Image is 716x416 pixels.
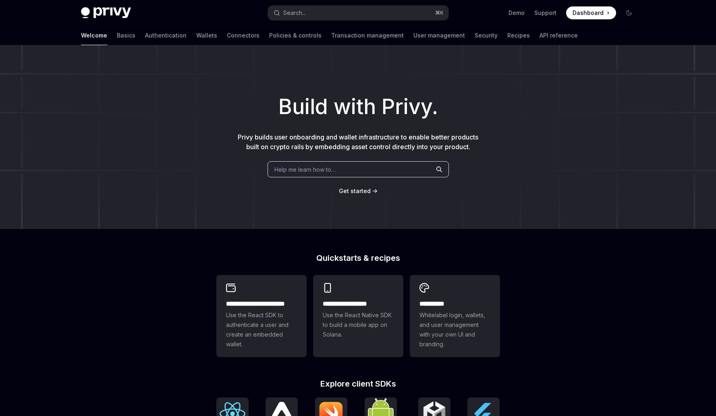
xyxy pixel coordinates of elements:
[339,187,371,194] span: Get started
[226,310,297,349] span: Use the React SDK to authenticate a user and create an embedded wallet.
[534,9,556,17] a: Support
[435,10,444,16] span: ⌘ K
[323,310,394,339] span: Use the React Native SDK to build a mobile app on Solana.
[566,6,616,19] a: Dashboard
[274,165,336,174] span: Help me learn how to…
[117,26,135,45] a: Basics
[313,275,403,357] a: **** **** **** ***Use the React Native SDK to build a mobile app on Solana.
[81,7,131,19] img: dark logo
[540,26,578,45] a: API reference
[508,9,525,17] a: Demo
[419,310,490,349] span: Whitelabel login, wallets, and user management with your own UI and branding.
[216,380,500,388] h2: Explore client SDKs
[269,26,322,45] a: Policies & controls
[475,26,498,45] a: Security
[238,133,478,151] span: Privy builds user onboarding and wallet infrastructure to enable better products built on crypto ...
[623,6,635,19] button: Toggle dark mode
[268,6,448,20] button: Open search
[227,26,259,45] a: Connectors
[283,8,306,18] div: Search...
[507,26,530,45] a: Recipes
[145,26,187,45] a: Authentication
[413,26,465,45] a: User management
[216,254,500,262] h2: Quickstarts & recipes
[81,26,107,45] a: Welcome
[331,26,404,45] a: Transaction management
[13,91,703,123] h1: Build with Privy.
[573,9,604,17] span: Dashboard
[196,26,217,45] a: Wallets
[339,187,371,195] a: Get started
[410,275,500,357] a: **** *****Whitelabel login, wallets, and user management with your own UI and branding.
